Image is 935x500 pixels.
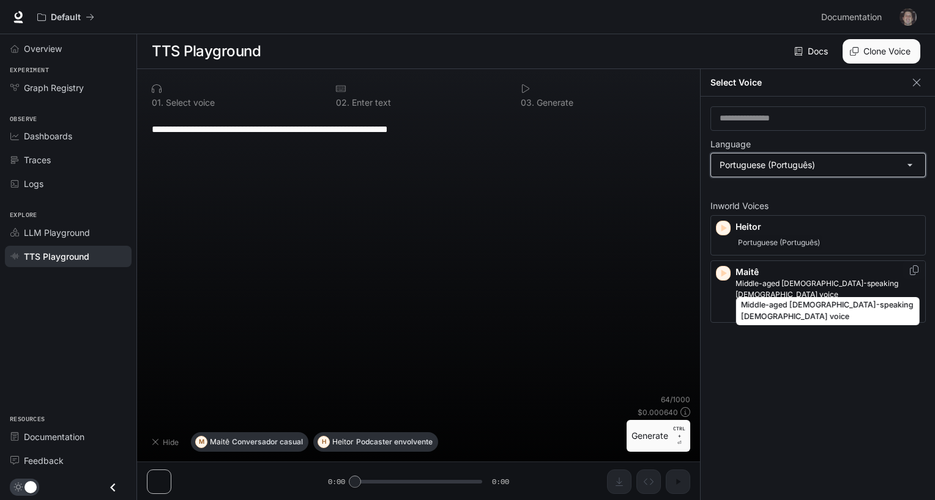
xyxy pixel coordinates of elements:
p: Inworld Voices [710,202,926,210]
p: Heitor [736,221,920,233]
span: LLM Playground [24,226,90,239]
button: All workspaces [32,5,100,29]
a: Logs [5,173,132,194]
p: Podcaster envolvente [356,438,433,446]
h1: TTS Playground [152,39,261,64]
div: Portuguese (Português) [711,153,925,177]
span: Overview [24,42,62,55]
img: User avatar [900,9,917,26]
p: Conversador casual [232,438,303,446]
button: User avatar [896,5,920,29]
span: Documentation [24,430,84,443]
a: Dashboards [5,125,132,147]
div: M [196,432,207,452]
span: Portuguese (Português) [736,235,822,250]
span: TTS Playground [24,250,89,263]
span: Dark mode toggle [24,480,37,493]
p: CTRL + [673,425,685,439]
p: 0 1 . [152,98,163,107]
a: Feedback [5,450,132,471]
div: Middle-aged [DEMOGRAPHIC_DATA]-speaking [DEMOGRAPHIC_DATA] voice [736,297,920,325]
button: Hide [147,432,186,452]
span: Logs [24,177,43,190]
p: Enter text [349,98,391,107]
p: 0 3 . [521,98,534,107]
p: 0 2 . [336,98,349,107]
p: Language [710,140,751,149]
button: MMaitêConversador casual [191,432,308,452]
span: Feedback [24,454,64,467]
span: Traces [24,153,51,166]
p: $ 0.000640 [638,407,678,417]
p: ⏎ [673,425,685,447]
a: LLM Playground [5,222,132,243]
p: 64 / 1000 [661,394,690,405]
button: Close drawer [99,475,127,500]
p: Maitê [210,438,229,446]
div: H [318,432,329,452]
p: Default [51,12,81,23]
span: Dashboards [24,130,72,142]
a: Traces [5,149,132,171]
button: HHeitorPodcaster envolvente [313,432,438,452]
button: Copy Voice ID [908,265,920,275]
p: Maitê [736,266,920,278]
button: GenerateCTRL +⏎ [627,420,690,452]
p: Select voice [163,98,215,107]
span: Documentation [821,10,882,25]
p: Generate [534,98,573,107]
span: Graph Registry [24,81,84,94]
button: Clone Voice [843,39,920,64]
a: Graph Registry [5,77,132,98]
p: Heitor [332,438,354,446]
a: Docs [792,39,833,64]
a: Documentation [816,5,891,29]
a: Overview [5,38,132,59]
p: Middle-aged Portuguese-speaking female voice [736,278,920,300]
a: Documentation [5,426,132,447]
a: TTS Playground [5,246,132,267]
